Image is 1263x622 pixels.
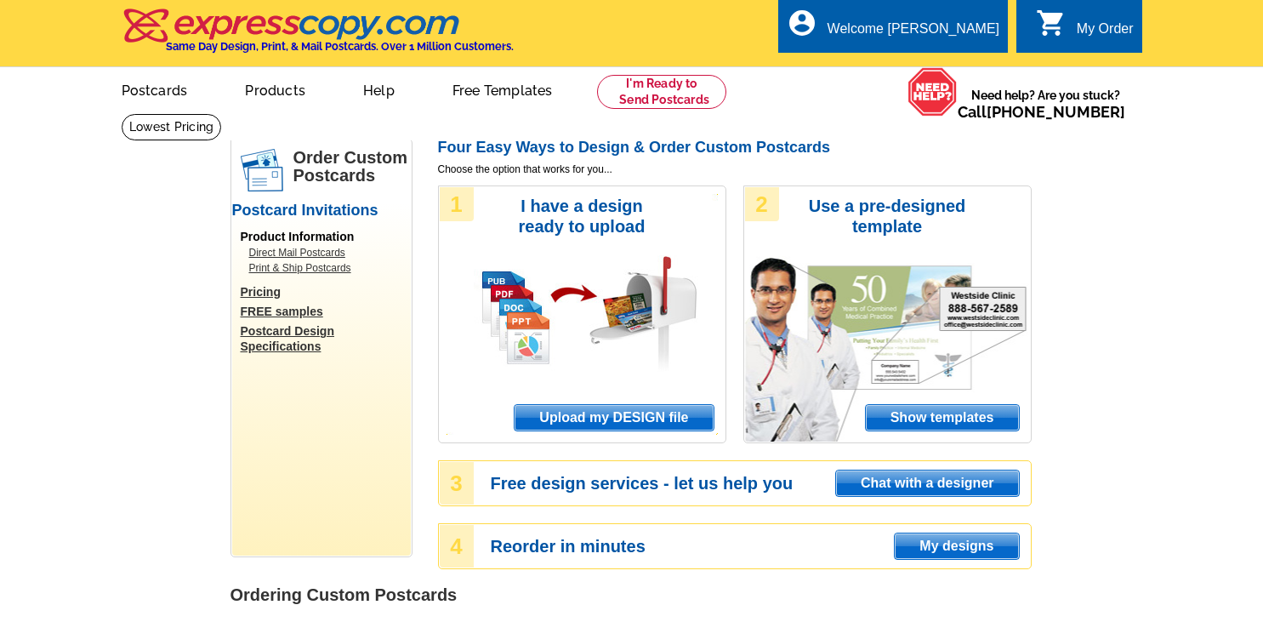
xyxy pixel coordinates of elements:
a: Direct Mail Postcards [249,245,402,260]
div: Welcome [PERSON_NAME] [828,21,999,45]
h2: Postcard Invitations [232,202,411,220]
h3: Free design services - let us help you [491,476,1030,491]
h1: Order Custom Postcards [293,149,411,185]
span: Call [958,103,1125,121]
i: account_circle [787,8,817,38]
span: My designs [895,534,1018,559]
span: Chat with a designer [836,471,1018,496]
h3: I have a design ready to upload [495,196,669,237]
a: Postcards [94,69,215,109]
img: help [907,67,958,117]
span: Show templates [866,405,1019,431]
span: Choose the option that works for you... [438,162,1032,177]
a: Print & Ship Postcards [249,260,402,276]
a: [PHONE_NUMBER] [987,103,1125,121]
div: 4 [440,525,474,568]
a: Free Templates [425,69,580,109]
a: My designs [894,533,1019,560]
div: My Order [1077,21,1134,45]
div: 3 [440,462,474,505]
h2: Four Easy Ways to Design & Order Custom Postcards [438,139,1032,157]
strong: Ordering Custom Postcards [230,585,458,604]
a: Chat with a designer [835,470,1019,497]
div: 2 [745,187,779,221]
div: 1 [440,187,474,221]
a: FREE samples [241,304,411,319]
span: Product Information [241,230,355,243]
span: Upload my DESIGN file [515,405,713,431]
a: Postcard Design Specifications [241,323,411,354]
img: postcards.png [241,149,283,191]
a: Pricing [241,284,411,300]
a: Same Day Design, Print, & Mail Postcards. Over 1 Million Customers. [122,20,514,53]
i: shopping_cart [1036,8,1067,38]
a: Help [336,69,422,109]
h3: Use a pre-designed template [800,196,975,237]
h4: Same Day Design, Print, & Mail Postcards. Over 1 Million Customers. [166,40,514,53]
a: Products [218,69,333,109]
a: Show templates [865,404,1020,431]
h3: Reorder in minutes [491,539,1030,554]
a: Upload my DESIGN file [514,404,714,431]
span: Need help? Are you stuck? [958,87,1134,121]
a: shopping_cart My Order [1036,19,1134,40]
